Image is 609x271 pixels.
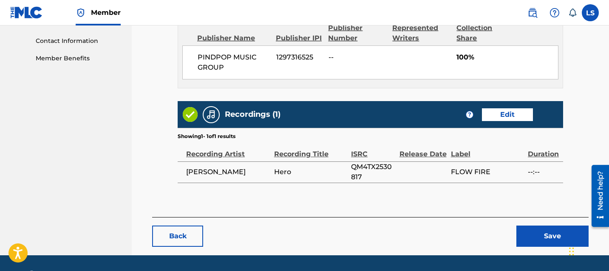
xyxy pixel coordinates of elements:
[351,140,395,159] div: ISRC
[451,140,524,159] div: Label
[569,239,574,264] div: Drag
[451,167,524,177] span: FLOW FIRE
[91,8,121,17] span: Member
[456,52,558,62] span: 100%
[550,8,560,18] img: help
[524,4,541,21] a: Public Search
[198,52,270,73] span: PINDPOP MUSIC GROUP
[546,4,563,21] div: Help
[516,226,589,247] button: Save
[152,226,203,247] button: Back
[276,33,322,43] div: Publisher IPI
[178,133,235,140] p: Showing 1 - 1 of 1 results
[399,140,447,159] div: Release Date
[186,167,270,177] span: [PERSON_NAME]
[183,107,198,122] img: Valid
[567,230,609,271] iframe: Chat Widget
[466,111,473,118] span: ?
[36,37,122,45] a: Contact Information
[225,110,280,119] h5: Recordings (1)
[582,4,599,21] div: User Menu
[585,162,609,230] iframe: Resource Center
[10,6,43,19] img: MLC Logo
[76,8,86,18] img: Top Rightsholder
[528,140,559,159] div: Duration
[482,108,533,121] a: Edit
[456,23,511,43] div: Collection Share
[274,167,347,177] span: Hero
[276,52,322,62] span: 1297316525
[186,140,270,159] div: Recording Artist
[528,167,559,177] span: --:--
[351,162,395,182] span: QM4TX2530817
[274,140,347,159] div: Recording Title
[527,8,538,18] img: search
[328,23,386,43] div: Publisher Number
[197,33,269,43] div: Publisher Name
[36,54,122,63] a: Member Benefits
[206,110,216,120] img: Recordings
[568,8,577,17] div: Notifications
[392,23,450,43] div: Represented Writers
[329,52,386,62] span: --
